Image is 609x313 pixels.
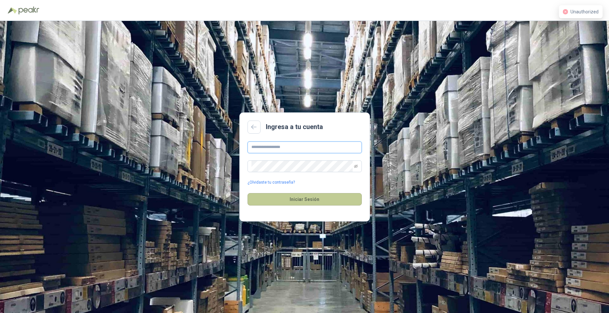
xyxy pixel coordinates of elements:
img: Peakr [18,7,39,14]
button: Iniciar Sesión [248,193,362,206]
h2: Ingresa a tu cuenta [266,122,323,132]
span: eye-invisible [354,164,358,168]
span: close-circle [563,9,568,14]
img: Logo [8,7,17,14]
span: Unauthorized [570,9,599,14]
a: ¿Olvidaste tu contraseña? [248,179,295,186]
